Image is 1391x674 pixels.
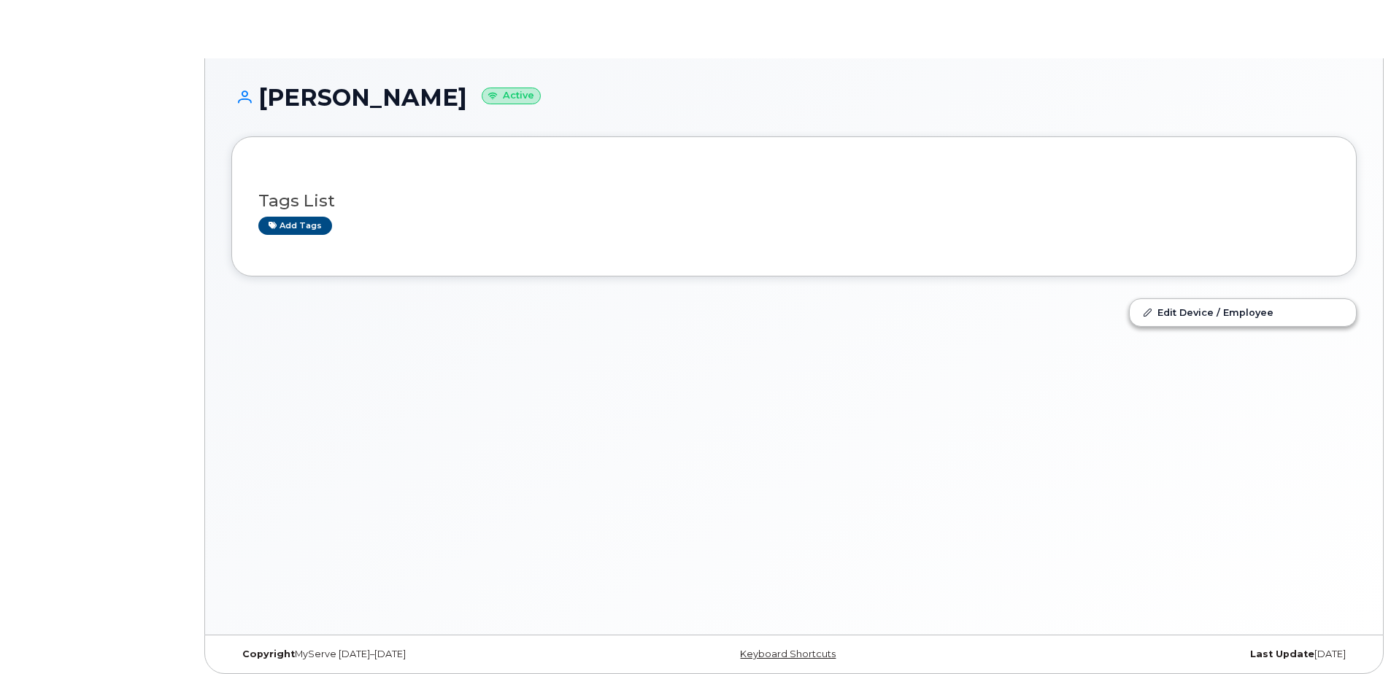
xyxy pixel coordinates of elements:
a: Keyboard Shortcuts [740,648,836,659]
h1: [PERSON_NAME] [231,85,1357,110]
small: Active [482,88,541,104]
strong: Copyright [242,648,295,659]
h3: Tags List [258,192,1330,210]
div: [DATE] [982,648,1357,660]
div: MyServe [DATE]–[DATE] [231,648,606,660]
strong: Last Update [1250,648,1314,659]
a: Add tags [258,217,332,235]
a: Edit Device / Employee [1130,299,1356,325]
